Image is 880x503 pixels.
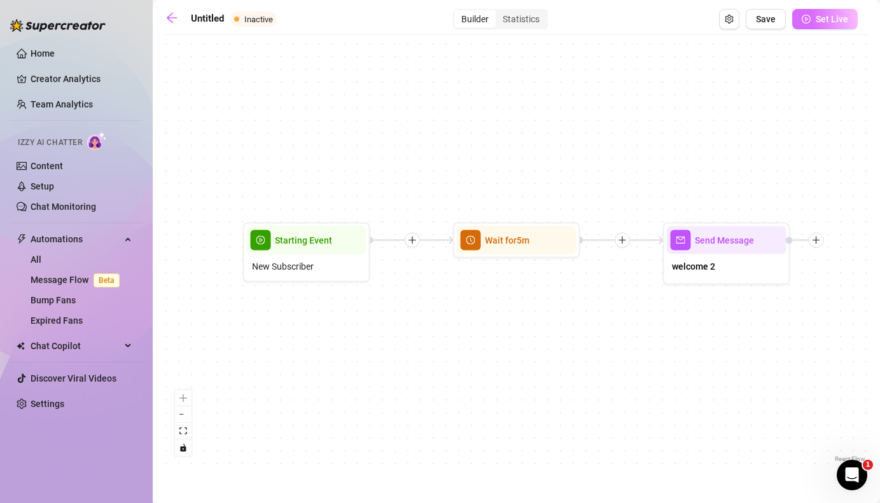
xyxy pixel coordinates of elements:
[31,275,125,285] a: Message FlowBeta
[672,259,715,273] span: welcome 2
[252,259,314,273] span: New Subscriber
[17,341,25,350] img: Chat Copilot
[175,439,192,456] button: toggle interactivity
[31,48,55,59] a: Home
[812,236,821,245] span: plus
[31,161,63,171] a: Content
[31,336,121,356] span: Chat Copilot
[837,460,867,490] iframe: Intercom live chat
[175,406,192,423] button: zoom out
[87,132,107,150] img: AI Chatter
[251,230,271,251] span: play-circle
[695,233,754,247] span: Send Message
[663,223,790,285] div: mailSend Messagewelcome 2
[863,460,873,470] span: 1
[165,11,185,27] a: arrow-left
[496,10,547,28] div: Statistics
[453,9,548,29] div: segmented control
[725,15,734,24] span: setting
[191,13,224,24] strong: Untitled
[485,233,529,247] span: Wait for 5m
[618,236,627,245] span: plus
[175,390,192,456] div: React Flow controls
[275,233,332,247] span: Starting Event
[17,234,27,244] span: thunderbolt
[453,223,580,258] div: clock-circleWait for5m
[461,230,481,251] span: clock-circle
[671,230,691,251] span: mail
[31,315,83,326] a: Expired Fans
[31,373,116,383] a: Discover Viral Videos
[31,69,132,89] a: Creator Analytics
[835,455,865,462] a: React Flow attribution
[31,229,121,249] span: Automations
[31,254,41,265] a: All
[243,223,370,282] div: play-circleStarting EventNew Subscriber
[802,15,811,24] span: play-circle
[244,15,273,24] span: Inactive
[756,14,776,24] span: Save
[719,9,739,29] button: Open Exit Rules
[746,9,786,29] button: Save Flow
[792,9,858,29] button: Set Live
[31,181,54,191] a: Setup
[408,236,417,245] span: plus
[31,399,64,409] a: Settings
[10,19,106,32] img: logo-BBDzfeDw.svg
[31,99,93,109] a: Team Analytics
[454,10,496,28] div: Builder
[18,137,82,149] span: Izzy AI Chatter
[816,14,848,24] span: Set Live
[31,295,76,305] a: Bump Fans
[31,202,96,212] a: Chat Monitoring
[165,11,178,24] span: arrow-left
[94,273,120,287] span: Beta
[175,423,192,439] button: fit view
